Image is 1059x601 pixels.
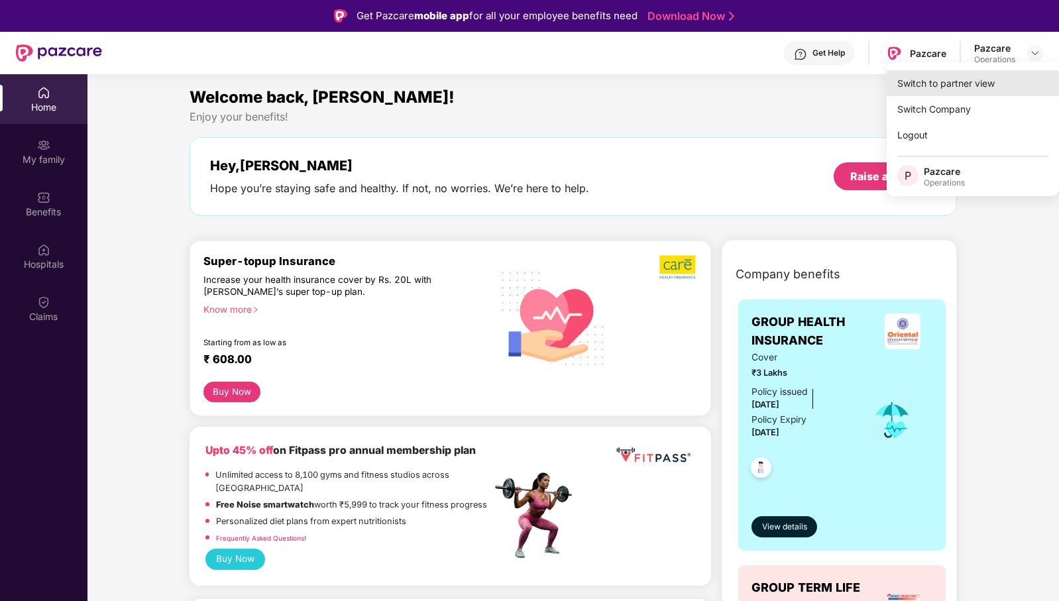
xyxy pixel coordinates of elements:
[659,254,697,280] img: b5dec4f62d2307b9de63beb79f102df3.png
[491,469,584,562] img: fpp.png
[924,165,965,178] div: Pazcare
[16,44,102,62] img: New Pazcare Logo
[1030,48,1040,58] img: svg+xml;base64,PHN2ZyBpZD0iRHJvcGRvd24tMzJ4MzIiIHhtbG5zPSJodHRwOi8vd3d3LnczLm9yZy8yMDAwL3N2ZyIgd2...
[216,500,314,510] strong: Free Noise smartwatch
[752,516,817,537] button: View details
[414,9,469,22] strong: mobile app
[752,366,853,380] span: ₹3 Lakhs
[794,48,807,61] img: svg+xml;base64,PHN2ZyBpZD0iSGVscC0zMngzMiIgeG1sbnM9Imh0dHA6Ly93d3cudzMub3JnLzIwMDAvc3ZnIiB3aWR0aD...
[752,400,779,410] span: [DATE]
[37,86,50,99] img: svg+xml;base64,PHN2ZyBpZD0iSG9tZSIgeG1sbnM9Imh0dHA6Ly93d3cudzMub3JnLzIwMDAvc3ZnIiB3aWR0aD0iMjAiIG...
[203,303,483,313] div: Know more
[190,87,455,107] span: Welcome back, [PERSON_NAME]!
[334,9,347,23] img: Logo
[205,444,476,457] b: on Fitpass pro annual membership plan
[850,169,920,184] div: Raise a claim
[210,158,589,174] div: Hey, [PERSON_NAME]
[216,534,306,542] a: Frequently Asked Questions!
[205,444,273,457] b: Upto 45% off
[210,182,589,195] div: Hope you’re staying safe and healthy. If not, no worries. We’re here to help.
[37,138,50,152] img: svg+xml;base64,PHN2ZyB3aWR0aD0iMjAiIGhlaWdodD0iMjAiIHZpZXdCb3g9IjAgMCAyMCAyMCIgZmlsbD0ibm9uZSIgeG...
[190,110,956,124] div: Enjoy your benefits!
[203,274,434,298] div: Increase your health insurance cover by Rs. 20L with [PERSON_NAME]’s super top-up plan.
[216,515,406,528] p: Personalized diet plans from expert nutritionists
[736,265,840,284] span: Company benefits
[205,549,264,571] button: Buy Now
[905,168,911,184] span: P
[647,9,730,23] a: Download Now
[887,96,1059,122] div: Switch Company
[216,498,487,512] p: worth ₹5,999 to track your fitness progress
[745,453,777,486] img: svg+xml;base64,PHN2ZyB4bWxucz0iaHR0cDovL3d3dy53My5vcmcvMjAwMC9zdmciIHdpZHRoPSI0OC45NDMiIGhlaWdodD...
[37,296,50,309] img: svg+xml;base64,PHN2ZyBpZD0iQ2xhaW0iIHhtbG5zPSJodHRwOi8vd3d3LnczLm9yZy8yMDAwL3N2ZyIgd2lkdGg9IjIwIi...
[752,313,873,351] span: GROUP HEALTH INSURANCE
[357,8,638,24] div: Get Pazcare for all your employee benefits need
[887,70,1059,96] div: Switch to partner view
[37,191,50,204] img: svg+xml;base64,PHN2ZyBpZD0iQmVuZWZpdHMiIHhtbG5zPSJodHRwOi8vd3d3LnczLm9yZy8yMDAwL3N2ZyIgd2lkdGg9Ij...
[203,353,478,368] div: ₹ 608.00
[752,385,807,400] div: Policy issued
[752,427,779,437] span: [DATE]
[887,122,1059,148] div: Logout
[37,243,50,256] img: svg+xml;base64,PHN2ZyBpZD0iSG9zcGl0YWxzIiB4bWxucz0iaHR0cDovL3d3dy53My5vcmcvMjAwMC9zdmciIHdpZHRoPS...
[974,42,1015,54] div: Pazcare
[871,398,914,442] img: icon
[492,255,615,380] img: svg+xml;base64,PHN2ZyB4bWxucz0iaHR0cDovL3d3dy53My5vcmcvMjAwMC9zdmciIHhtbG5zOnhsaW5rPSJodHRwOi8vd3...
[203,382,260,402] button: Buy Now
[812,48,845,58] div: Get Help
[885,313,920,349] img: insurerLogo
[974,54,1015,65] div: Operations
[203,338,435,347] div: Starting from as low as
[729,9,734,23] img: Stroke
[752,351,853,365] span: Cover
[752,413,807,427] div: Policy Expiry
[614,443,693,467] img: fppp.png
[910,47,946,60] div: Pazcare
[215,468,491,495] p: Unlimited access to 8,100 gyms and fitness studios across [GEOGRAPHIC_DATA]
[924,178,965,188] div: Operations
[252,306,259,313] span: right
[203,254,491,268] div: Super-topup Insurance
[762,521,807,533] span: View details
[885,44,904,63] img: Pazcare_Logo.png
